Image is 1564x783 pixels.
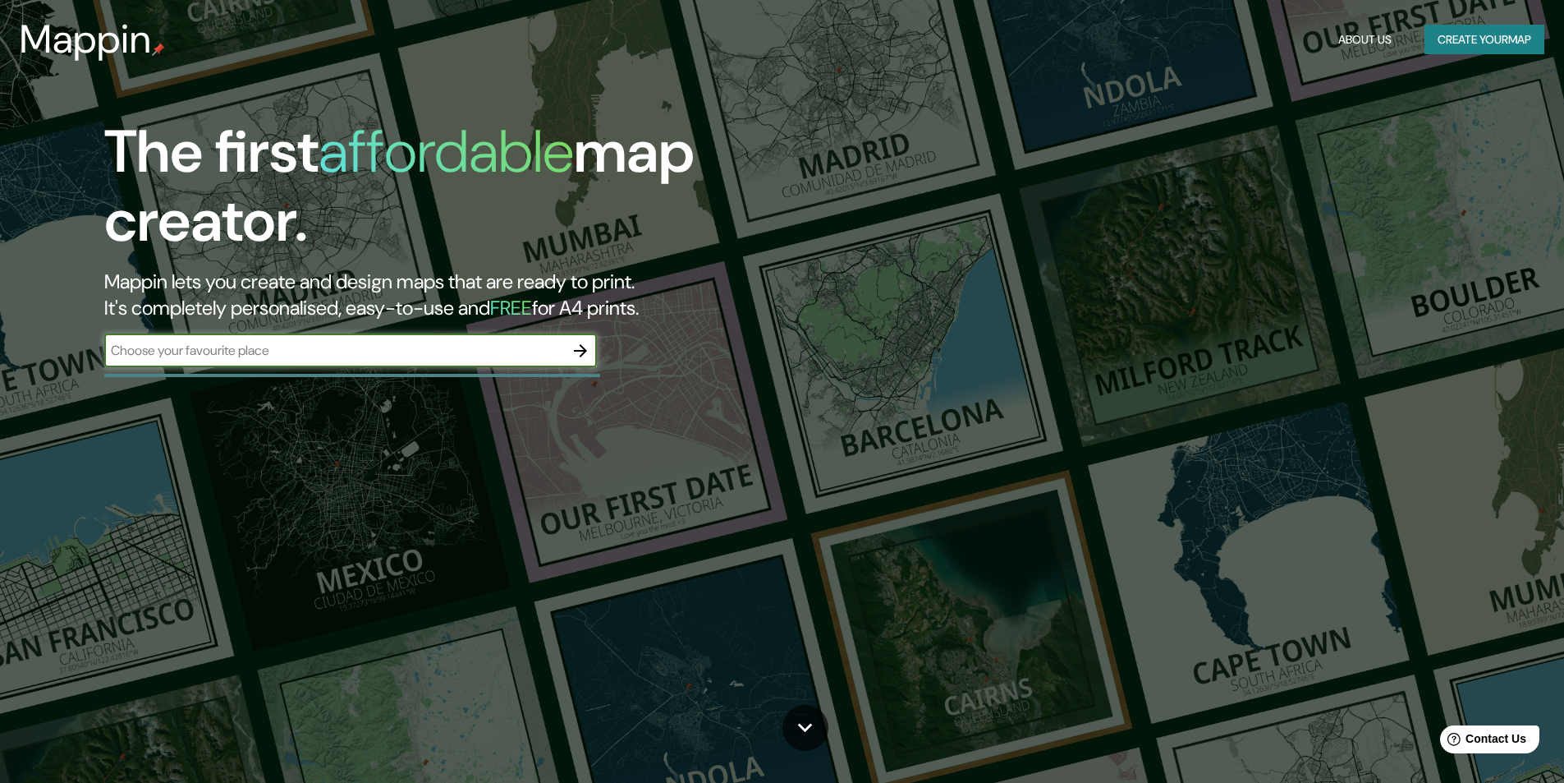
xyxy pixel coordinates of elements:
[104,117,887,269] h1: The first map creator.
[490,295,532,320] h5: FREE
[152,43,165,56] img: mappin-pin
[104,269,887,321] h2: Mappin lets you create and design maps that are ready to print. It's completely personalised, eas...
[1418,719,1546,765] iframe: Help widget launcher
[319,113,574,190] h1: affordable
[1332,25,1398,55] button: About Us
[104,341,564,360] input: Choose your favourite place
[20,16,152,62] h3: Mappin
[1424,25,1544,55] button: Create yourmap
